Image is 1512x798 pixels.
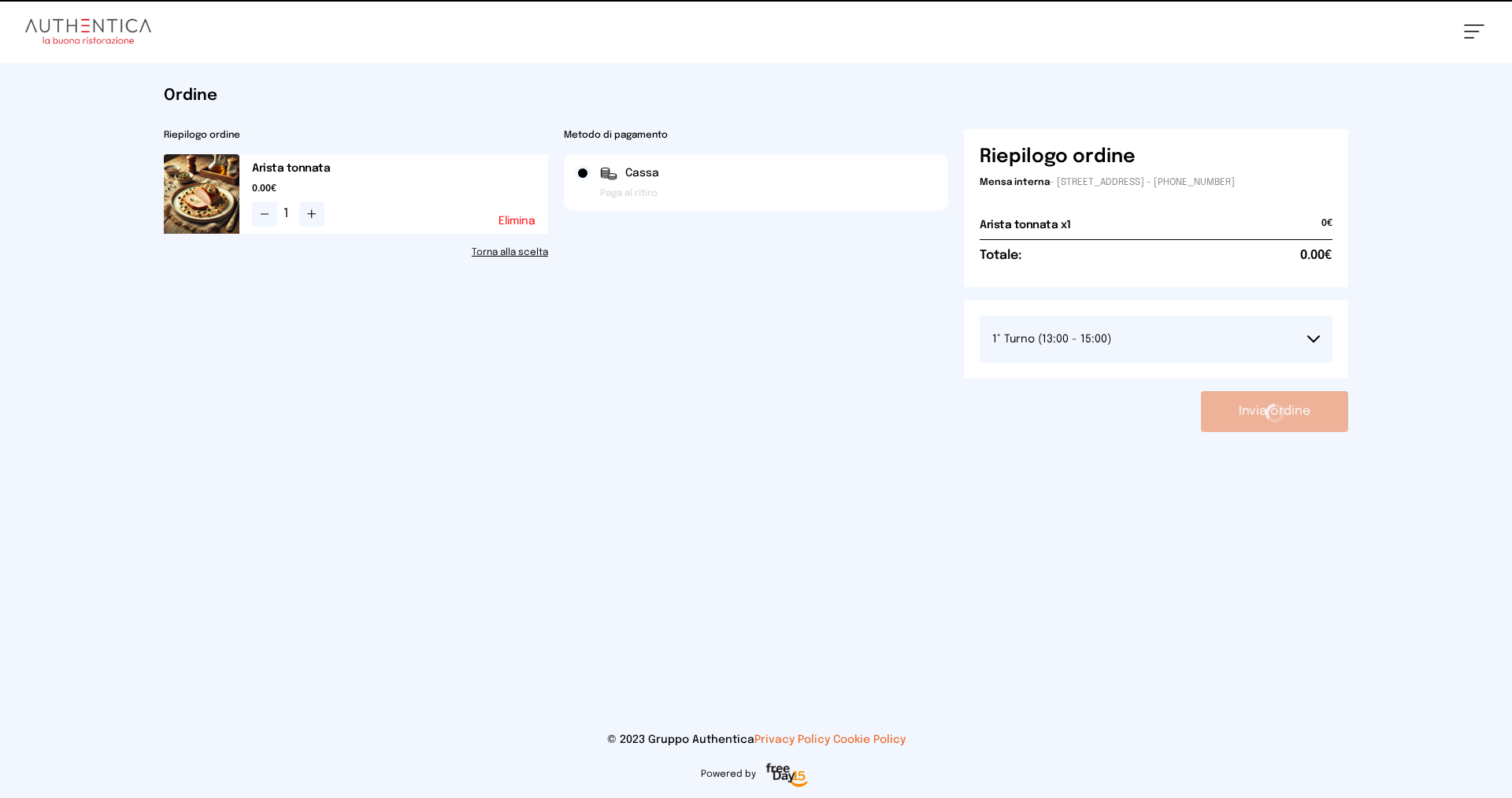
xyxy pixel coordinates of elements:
[980,246,1021,265] h6: Totale:
[992,334,1111,345] span: 1° Turno (13:00 - 15:00)
[1300,246,1332,265] span: 0.00€
[833,734,906,745] a: Cookie Policy
[164,129,548,142] h2: Riepilogo ordine
[762,760,812,792] img: logo-freeday.3e08031.png
[600,187,658,200] span: Paga al ritiro
[754,734,830,745] a: Privacy Policy
[164,85,1348,107] h1: Ordine
[25,19,151,44] img: logo.8f33a47.png
[980,217,1071,233] h2: Arista tonnata x1
[252,161,548,176] h2: Arista tonnata
[498,216,535,227] button: Elimina
[564,129,948,142] h2: Metodo di pagamento
[980,145,1136,170] h6: Riepilogo ordine
[625,165,659,181] span: Cassa
[701,768,756,781] span: Powered by
[25,732,1487,748] p: © 2023 Gruppo Authentica
[164,154,239,234] img: media
[980,176,1332,189] p: - [STREET_ADDRESS] - [PHONE_NUMBER]
[252,183,548,195] span: 0.00€
[164,246,548,259] a: Torna alla scelta
[980,316,1332,363] button: 1° Turno (13:00 - 15:00)
[980,178,1050,187] span: Mensa interna
[283,205,293,224] span: 1
[1321,217,1332,239] span: 0€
